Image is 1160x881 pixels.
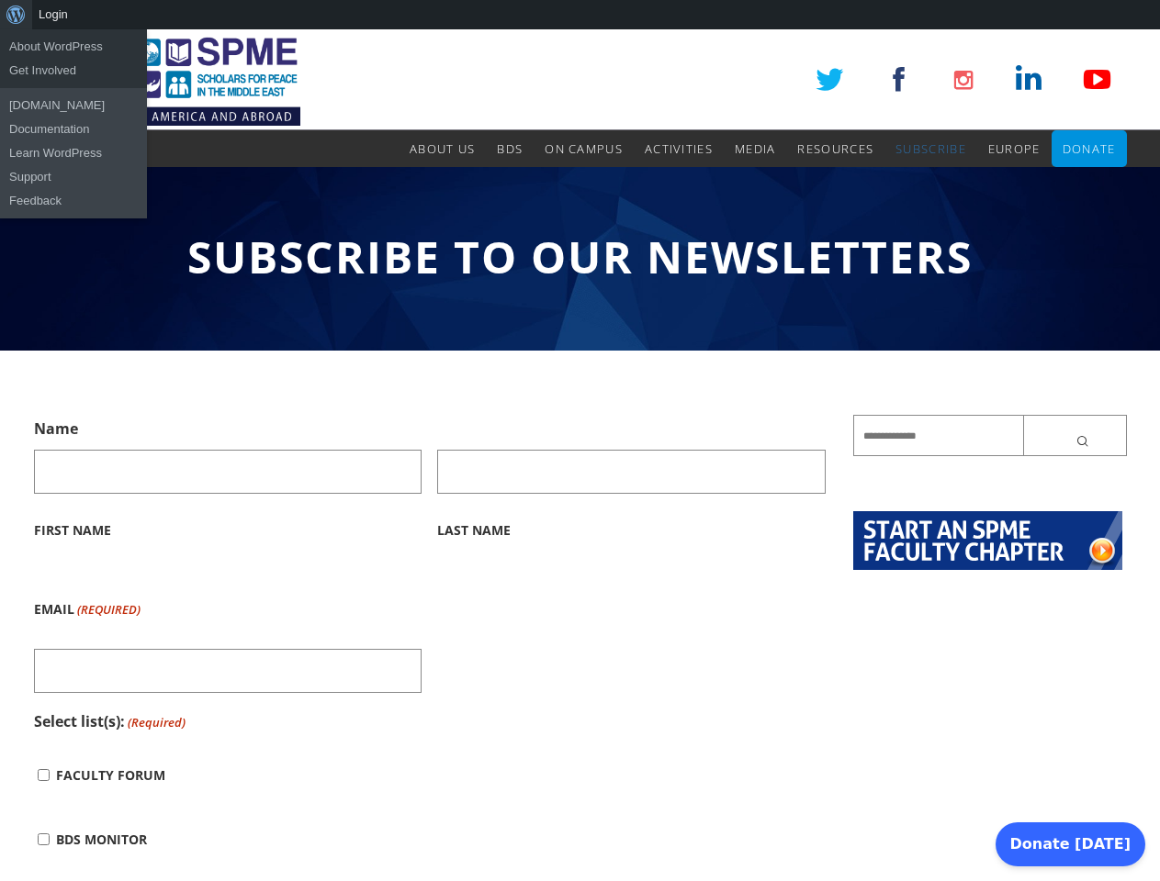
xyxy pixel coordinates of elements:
[34,415,78,442] legend: Name
[797,130,873,167] a: Resources
[56,743,165,808] label: Faculty Forum
[56,808,147,872] label: BDS Monitor
[497,130,523,167] a: BDS
[988,140,1041,157] span: Europe
[1063,130,1116,167] a: Donate
[126,708,186,736] span: (Required)
[545,130,623,167] a: On Campus
[895,140,966,157] span: Subscribe
[895,130,966,167] a: Subscribe
[437,494,826,563] label: Last Name
[1063,140,1116,157] span: Donate
[34,29,300,130] img: SPME
[797,140,873,157] span: Resources
[497,140,523,157] span: BDS
[187,227,973,286] span: Subscribe to Our Newsletters
[735,130,776,167] a: Media
[853,511,1122,570] img: start-chapter2.png
[645,140,713,157] span: Activities
[410,140,475,157] span: About Us
[34,708,186,736] legend: Select list(s):
[735,140,776,157] span: Media
[410,130,475,167] a: About Us
[545,140,623,157] span: On Campus
[988,130,1041,167] a: Europe
[34,577,141,641] label: Email
[34,494,422,563] label: First Name
[75,577,141,641] span: (Required)
[645,130,713,167] a: Activities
